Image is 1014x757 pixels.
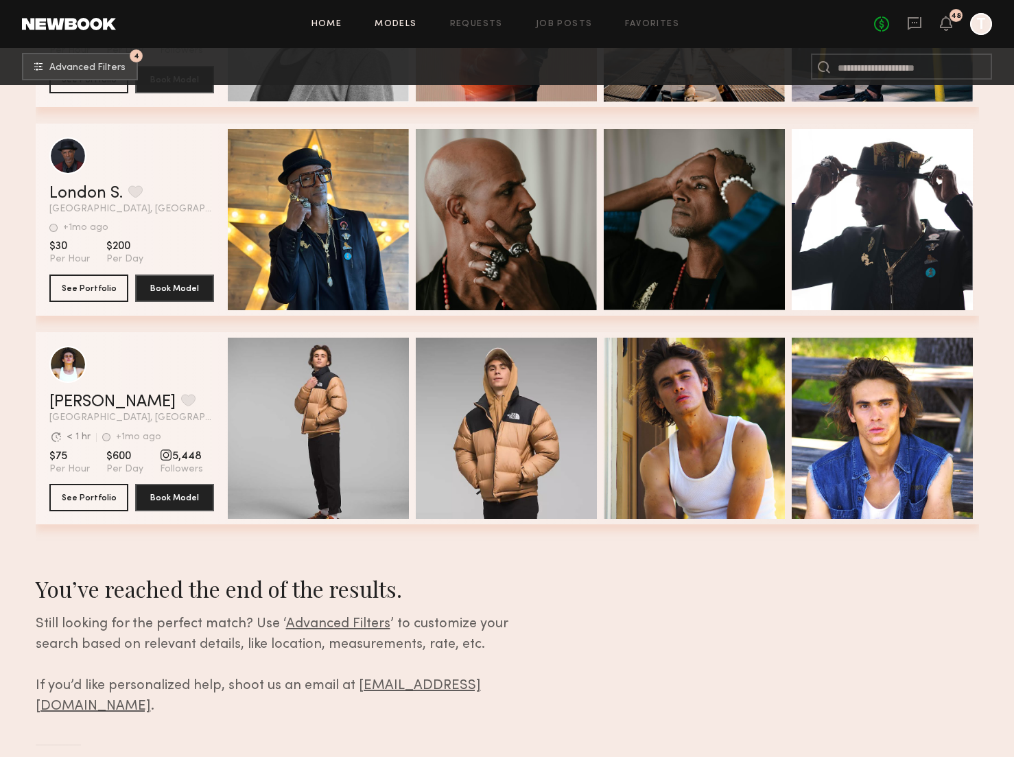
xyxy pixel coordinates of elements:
span: Per Hour [49,253,90,266]
span: Followers [160,463,203,476]
span: [GEOGRAPHIC_DATA], [GEOGRAPHIC_DATA] [49,413,214,423]
div: 48 [951,12,961,20]
span: 5,448 [160,450,203,463]
button: See Portfolio [49,275,128,302]
span: Per Day [106,463,143,476]
a: Home [311,20,342,29]
span: 4 [134,53,139,59]
span: Advanced Filters [286,618,390,631]
button: See Portfolio [49,484,128,511]
span: $30 [49,240,90,253]
span: $75 [49,450,90,463]
button: Book Model [135,275,214,302]
span: Advanced Filters [49,63,126,73]
div: Still looking for the perfect match? Use ‘ ’ to customize your search based on relevant details, ... [36,614,552,717]
a: London S. [49,185,123,202]
span: $600 [106,450,143,463]
div: < 1 hr [67,432,91,442]
span: [GEOGRAPHIC_DATA], [GEOGRAPHIC_DATA] [49,205,214,214]
button: 4Advanced Filters [22,53,138,80]
a: Models [375,20,416,29]
a: Job Posts [536,20,593,29]
button: Book Model [135,484,214,511]
a: T [970,13,992,35]
span: $200 [106,240,143,253]
a: Requests [450,20,503,29]
a: Favorites [625,20,679,29]
span: Per Day [106,253,143,266]
div: +1mo ago [63,223,108,233]
a: [PERSON_NAME] [49,394,176,410]
span: Per Hour [49,463,90,476]
div: +1mo ago [116,432,161,442]
div: You’ve reached the end of the results. [36,574,552,603]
